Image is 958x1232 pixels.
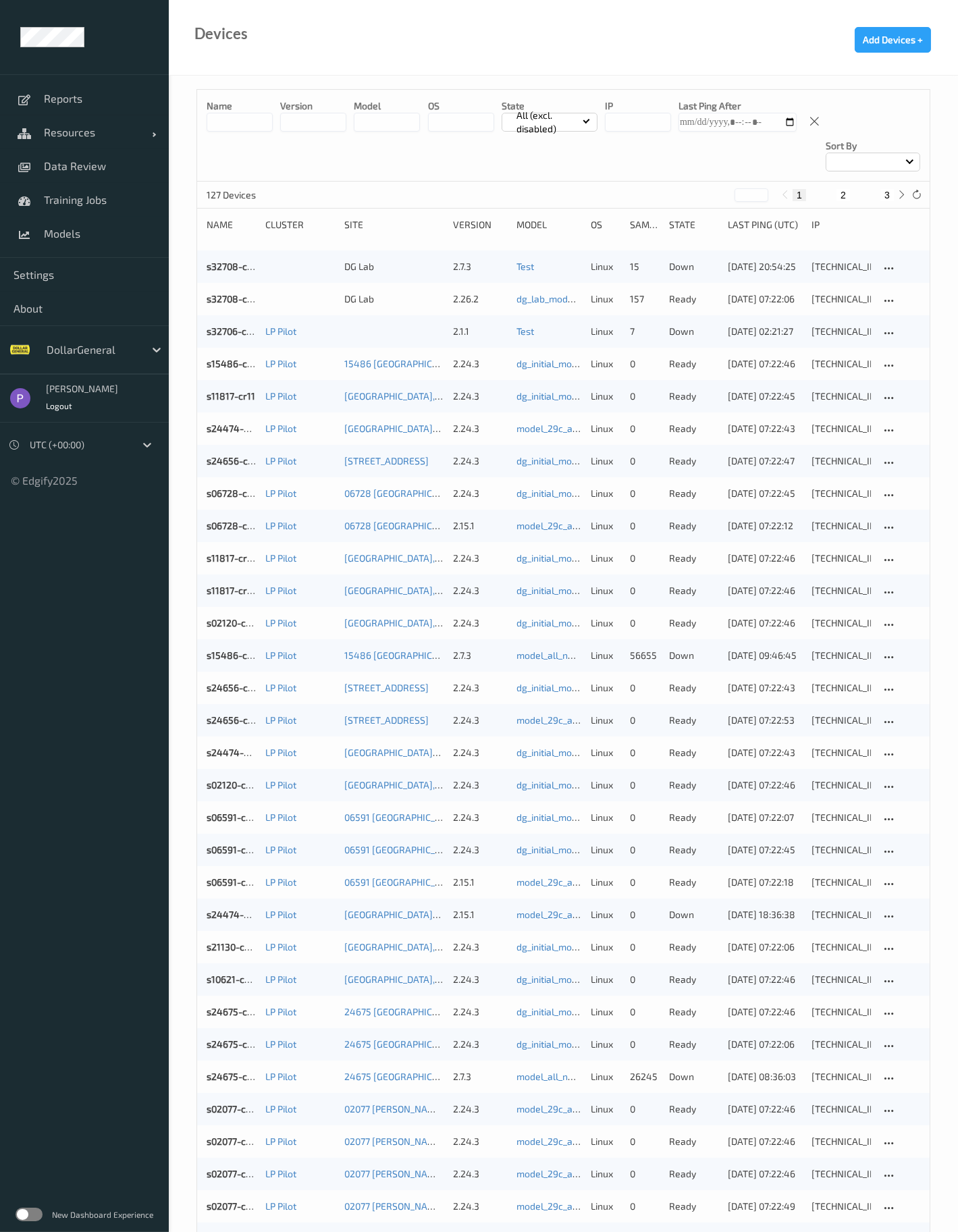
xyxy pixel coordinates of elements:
[630,1038,660,1051] div: 0
[207,261,261,272] a: s32708-cr12
[591,422,620,435] p: linux
[591,1102,620,1116] p: linux
[453,778,508,792] div: 2.24.3
[591,1038,620,1051] p: linux
[453,260,508,273] div: 2.7.3
[516,811,606,823] a: dg_initial_model_020
[207,99,273,113] p: Name
[453,552,508,565] div: 2.24.3
[207,682,263,693] a: s24656-cr04
[516,218,581,232] div: Model
[728,519,802,533] div: [DATE] 07:22:12
[630,908,660,921] div: 0
[669,454,718,468] p: ready
[728,714,802,727] div: [DATE] 07:22:53
[811,487,871,500] div: [TECHNICAL_ID]
[591,811,620,824] p: linux
[516,876,664,888] a: model_29c_above150_same_other
[669,519,718,533] p: ready
[669,940,718,954] p: ready
[811,940,871,954] div: [TECHNICAL_ID]
[453,908,508,921] div: 2.15.1
[728,487,802,500] div: [DATE] 07:22:45
[207,1103,261,1115] a: s02077-cr03
[728,649,802,662] div: [DATE] 09:46:45
[516,779,606,791] a: dg_initial_model_020
[591,487,620,500] p: linux
[453,325,508,338] div: 2.1.1
[811,1005,871,1019] div: [TECHNICAL_ID]
[728,552,802,565] div: [DATE] 07:22:46
[207,487,259,499] a: s06728-cr11
[207,552,258,564] a: s11817-cr03
[669,218,718,232] div: State
[728,357,802,371] div: [DATE] 07:22:46
[516,1200,664,1212] a: model_29c_above150_same_other
[207,941,257,953] a: s21130-cr11
[630,454,660,468] div: 0
[516,1168,664,1179] a: model_29c_above150_same_other
[344,455,429,466] a: [STREET_ADDRESS]
[669,292,718,306] p: ready
[207,909,264,920] a: s24474-cr04
[453,357,508,371] div: 2.24.3
[344,617,525,628] a: [GEOGRAPHIC_DATA], [GEOGRAPHIC_DATA]
[453,584,508,597] div: 2.24.3
[669,552,718,565] p: ready
[516,1135,664,1147] a: model_29c_above150_same_other
[669,714,718,727] p: ready
[453,519,508,533] div: 2.15.1
[630,746,660,759] div: 0
[630,843,660,857] div: 0
[516,293,596,304] a: dg_lab_model_030
[811,908,871,921] div: [TECHNICAL_ID]
[344,218,444,232] div: Site
[880,189,894,201] button: 3
[207,455,260,466] a: s24656-cr11
[669,1070,718,1083] p: down
[265,1200,296,1212] a: LP Pilot
[516,261,534,272] a: Test
[630,876,660,889] div: 0
[591,218,620,232] div: OS
[728,584,802,597] div: [DATE] 07:22:46
[811,260,871,273] div: [TECHNICAL_ID]
[265,617,296,628] a: LP Pilot
[728,746,802,759] div: [DATE] 07:22:43
[265,455,296,466] a: LP Pilot
[811,390,871,403] div: [TECHNICAL_ID]
[516,1038,606,1050] a: dg_initial_model_020
[344,1200,537,1212] a: 02077 [PERSON_NAME], [GEOGRAPHIC_DATA]
[669,357,718,371] p: ready
[453,714,508,727] div: 2.24.3
[280,99,346,113] p: version
[265,325,296,337] a: LP Pilot
[207,844,261,855] a: s06591-cr04
[728,218,802,232] div: Last Ping (UTC)
[591,1070,620,1083] p: linux
[591,260,620,273] p: linux
[630,811,660,824] div: 0
[207,1006,262,1017] a: s24675-cr02
[516,682,606,693] a: dg_initial_model_020
[516,909,664,920] a: model_29c_above150_same_other
[207,423,261,434] a: s24474-cr11
[428,99,494,113] p: OS
[591,292,620,306] p: linux
[265,218,335,232] div: Cluster
[728,1070,802,1083] div: [DATE] 08:36:03
[591,908,620,921] p: linux
[453,454,508,468] div: 2.24.3
[728,260,802,273] div: [DATE] 20:54:25
[453,218,508,232] div: version
[207,649,262,661] a: s15486-cr03
[669,584,718,597] p: ready
[591,746,620,759] p: linux
[591,616,620,630] p: linux
[811,1070,871,1083] div: [TECHNICAL_ID]
[591,325,620,338] p: linux
[265,1135,296,1147] a: LP Pilot
[207,1071,259,1082] a: s24675-cr11
[453,1070,508,1083] div: 2.7.3
[354,99,420,113] p: model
